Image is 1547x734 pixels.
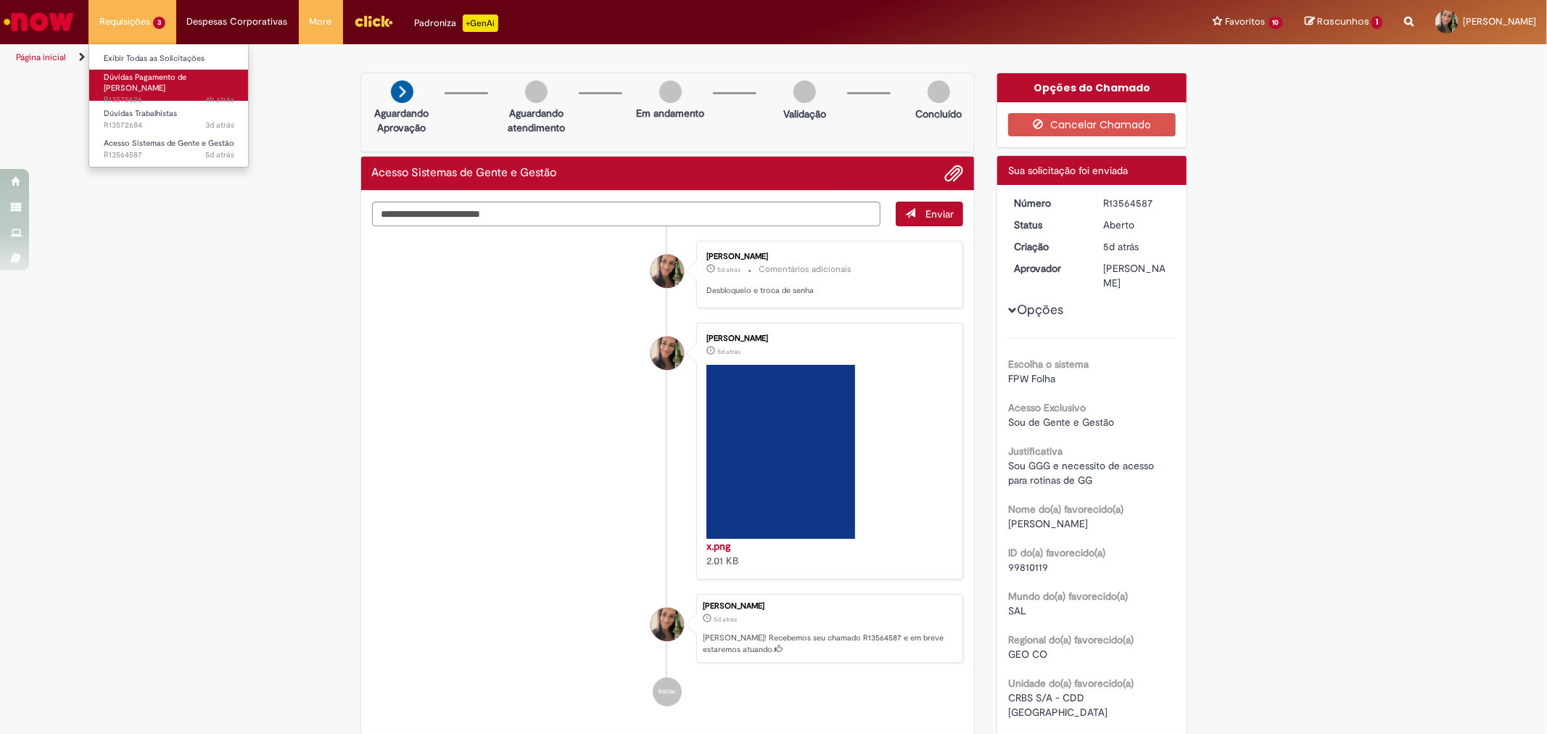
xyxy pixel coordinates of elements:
div: [PERSON_NAME] [706,334,948,343]
span: [PERSON_NAME] [1008,517,1088,530]
span: [PERSON_NAME] [1463,15,1536,28]
span: R13575626 [104,94,234,106]
img: img-circle-grey.png [525,81,548,103]
dt: Status [1003,218,1092,232]
img: click_logo_yellow_360x200.png [354,10,393,32]
textarea: Digite sua mensagem aqui... [372,202,881,226]
b: ID do(a) favorecido(a) [1008,546,1105,559]
span: CRBS S/A - CDD [GEOGRAPHIC_DATA] [1008,691,1107,719]
p: Em andamento [636,106,704,120]
p: +GenAi [463,15,498,32]
p: [PERSON_NAME]! Recebemos seu chamado R13564587 e em breve estaremos atuando. [703,632,955,655]
span: Sou GGG e necessito de acesso para rotinas de GG [1008,459,1157,487]
p: Validação [783,107,826,121]
div: Jessica de Campos de Souza [651,608,684,641]
a: Rascunhos [1305,15,1382,29]
b: Nome do(a) favorecido(a) [1008,503,1123,516]
span: 5d atrás [1103,240,1139,253]
time: 27/09/2025 08:18:04 [205,120,234,131]
span: 3 [153,17,165,29]
ul: Requisições [88,44,249,168]
button: Adicionar anexos [944,164,963,183]
span: Favoritos [1226,15,1266,29]
span: Requisições [99,15,150,29]
div: Jessica de Campos de Souza [651,337,684,370]
span: Rascunhos [1317,15,1369,28]
div: 24/09/2025 17:52:46 [1103,239,1171,254]
button: Enviar [896,202,963,226]
div: [PERSON_NAME] [706,252,948,261]
img: img-circle-grey.png [928,81,950,103]
dt: Aprovador [1003,261,1092,276]
span: 4h atrás [205,94,234,105]
b: Justificativa [1008,445,1063,458]
span: Sou de Gente e Gestão [1008,416,1114,429]
span: R13564587 [104,149,234,161]
b: Mundo do(a) favorecido(a) [1008,590,1128,603]
p: Aguardando atendimento [501,106,572,135]
div: [PERSON_NAME] [1103,261,1171,290]
span: More [310,15,332,29]
time: 24/09/2025 16:52:46 [1103,240,1139,253]
li: Jessica de Campos de Souza [372,594,964,664]
img: arrow-next.png [391,81,413,103]
div: Jessica de Campos de Souza [651,255,684,288]
span: 5d atrás [714,615,737,624]
span: Despesas Corporativas [187,15,288,29]
div: Padroniza [415,15,498,32]
span: GEO CO [1008,648,1047,661]
p: Concluído [915,107,962,121]
span: SAL [1008,604,1026,617]
div: R13564587 [1103,196,1171,210]
img: ServiceNow [1,7,76,36]
span: 1 [1371,16,1382,29]
h2: Acesso Sistemas de Gente e Gestão Histórico de tíquete [372,167,557,180]
a: x.png [706,540,730,553]
div: 2.01 KB [706,539,948,568]
b: Regional do(a) favorecido(a) [1008,633,1134,646]
a: Aberto R13564587 : Acesso Sistemas de Gente e Gestão [89,136,249,162]
dt: Criação [1003,239,1092,254]
time: 24/09/2025 16:53:24 [717,265,741,274]
ul: Trilhas de página [11,44,1020,71]
span: 3d atrás [205,120,234,131]
small: Comentários adicionais [759,263,851,276]
a: Aberto R13572684 : Dúvidas Trabalhistas [89,106,249,133]
p: Desbloqueio e troca de senha [706,285,948,297]
dt: Número [1003,196,1092,210]
span: 5d atrás [717,347,741,356]
time: 24/09/2025 16:52:46 [714,615,737,624]
div: [PERSON_NAME] [703,602,955,611]
time: 24/09/2025 16:52:38 [717,347,741,356]
a: Aberto R13575626 : Dúvidas Pagamento de Salário [89,70,249,101]
img: img-circle-grey.png [793,81,816,103]
div: Opções do Chamado [997,73,1187,102]
a: Página inicial [16,51,66,63]
span: 5d atrás [717,265,741,274]
span: Sua solicitação foi enviada [1008,164,1128,177]
ul: Histórico de tíquete [372,226,964,721]
span: Dúvidas Trabalhistas [104,108,177,119]
a: Exibir Todas as Solicitações [89,51,249,67]
span: 99810119 [1008,561,1048,574]
b: Escolha o sistema [1008,358,1089,371]
span: 10 [1268,17,1284,29]
span: Acesso Sistemas de Gente e Gestão [104,138,234,149]
span: 5d atrás [205,149,234,160]
time: 24/09/2025 16:52:47 [205,149,234,160]
time: 29/09/2025 09:15:40 [205,94,234,105]
p: Aguardando Aprovação [367,106,437,135]
span: Enviar [925,207,954,220]
span: Dúvidas Pagamento de [PERSON_NAME] [104,72,186,94]
button: Cancelar Chamado [1008,113,1176,136]
span: FPW Folha [1008,372,1055,385]
b: Acesso Exclusivo [1008,401,1086,414]
div: Aberto [1103,218,1171,232]
b: Unidade do(a) favorecido(a) [1008,677,1134,690]
img: img-circle-grey.png [659,81,682,103]
span: R13572684 [104,120,234,131]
